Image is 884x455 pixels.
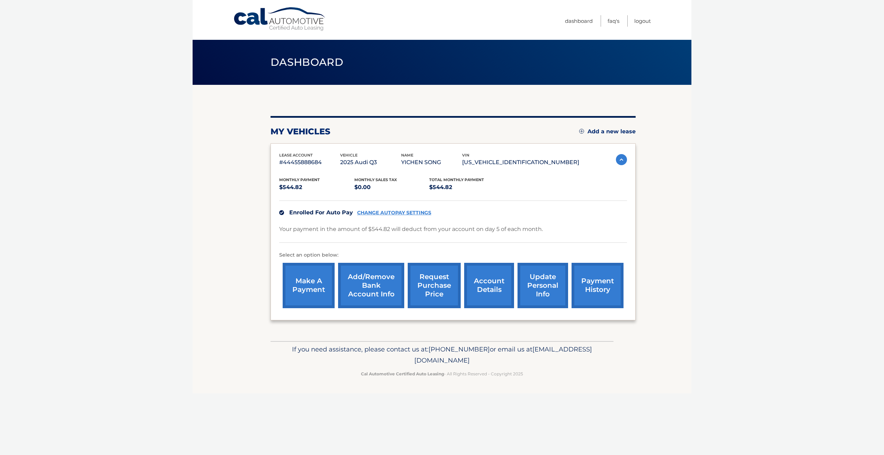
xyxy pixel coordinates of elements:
span: Dashboard [271,56,343,69]
span: vehicle [340,153,357,158]
strong: Cal Automotive Certified Auto Leasing [361,371,444,376]
a: Logout [634,15,651,27]
span: vin [462,153,469,158]
img: accordion-active.svg [616,154,627,165]
span: lease account [279,153,313,158]
a: Add/Remove bank account info [338,263,404,308]
p: 2025 Audi Q3 [340,158,401,167]
a: update personal info [518,263,568,308]
span: name [401,153,413,158]
img: add.svg [579,129,584,134]
img: check.svg [279,210,284,215]
h2: my vehicles [271,126,330,137]
p: Select an option below: [279,251,627,259]
span: Total Monthly Payment [429,177,484,182]
p: [US_VEHICLE_IDENTIFICATION_NUMBER] [462,158,579,167]
span: Monthly sales Tax [354,177,397,182]
p: $0.00 [354,182,430,192]
p: - All Rights Reserved - Copyright 2025 [275,370,609,377]
a: Cal Automotive [233,7,327,32]
a: Add a new lease [579,128,636,135]
p: Your payment in the amount of $544.82 will deduct from your account on day 5 of each month. [279,224,543,234]
p: #44455888684 [279,158,340,167]
a: account details [464,263,514,308]
p: YICHEN SONG [401,158,462,167]
a: make a payment [283,263,335,308]
span: [PHONE_NUMBER] [428,345,490,353]
a: CHANGE AUTOPAY SETTINGS [357,210,431,216]
p: If you need assistance, please contact us at: or email us at [275,344,609,366]
p: $544.82 [429,182,504,192]
p: $544.82 [279,182,354,192]
span: Enrolled For Auto Pay [289,209,353,216]
a: request purchase price [408,263,461,308]
span: Monthly Payment [279,177,320,182]
a: Dashboard [565,15,593,27]
a: FAQ's [608,15,619,27]
a: payment history [572,263,624,308]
